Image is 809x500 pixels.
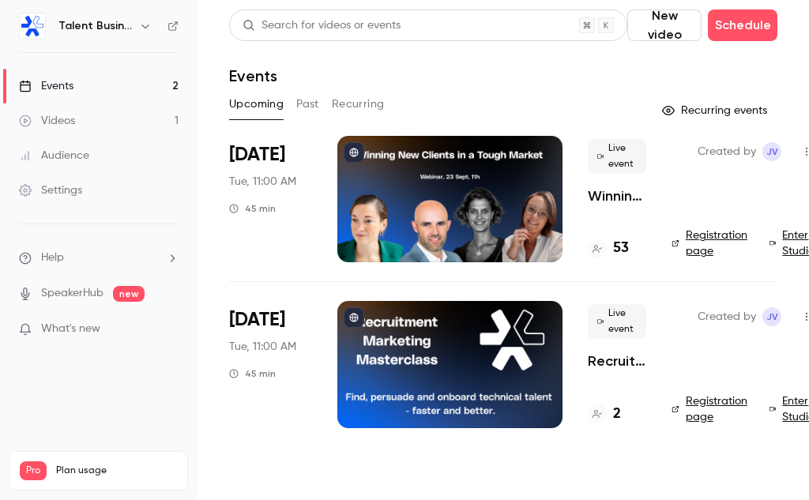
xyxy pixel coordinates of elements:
img: Talent Business Partners [20,13,45,39]
span: Created by [698,142,756,161]
div: Audience [19,148,89,164]
span: Jeroen Van Ermen [762,142,781,161]
button: Schedule [708,9,777,41]
span: new [113,286,145,302]
div: Videos [19,113,75,129]
button: Past [296,92,319,117]
a: Registration page [672,227,751,259]
span: Plan usage [56,464,178,477]
span: [DATE] [229,307,285,333]
h4: 2 [613,404,621,425]
span: What's new [41,321,100,337]
div: Search for videos or events [243,17,401,34]
button: Recurring events [655,98,777,123]
a: 2 [588,404,621,425]
a: Winning New Clients in a Tough Market: Strategies for Staffing & Recruitment Agencies [588,186,646,205]
button: Recurring [332,92,385,117]
a: Registration page [672,393,751,425]
div: Sep 23 Tue, 11:00 AM (Europe/Madrid) [229,136,312,262]
span: Jeroen Van Ermen [762,307,781,326]
span: JV [766,307,778,326]
a: SpeakerHub [41,285,103,302]
div: 45 min [229,202,276,215]
h1: Events [229,66,277,85]
span: JV [766,142,778,161]
div: Oct 14 Tue, 11:00 AM (Europe/Madrid) [229,301,312,427]
button: New video [627,9,702,41]
div: 45 min [229,367,276,380]
button: Upcoming [229,92,284,117]
a: Recruitment Marketing Masterclass [588,352,646,370]
h4: 53 [613,238,629,259]
span: Created by [698,307,756,326]
li: help-dropdown-opener [19,250,179,266]
div: Settings [19,182,82,198]
span: [DATE] [229,142,285,167]
span: Tue, 11:00 AM [229,174,296,190]
a: 53 [588,238,629,259]
span: Pro [20,461,47,480]
span: Live event [588,304,646,339]
div: Events [19,78,73,94]
h6: Talent Business Partners [58,18,133,34]
span: Help [41,250,64,266]
iframe: Noticeable Trigger [160,322,179,336]
span: Live event [588,139,646,174]
span: Tue, 11:00 AM [229,339,296,355]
